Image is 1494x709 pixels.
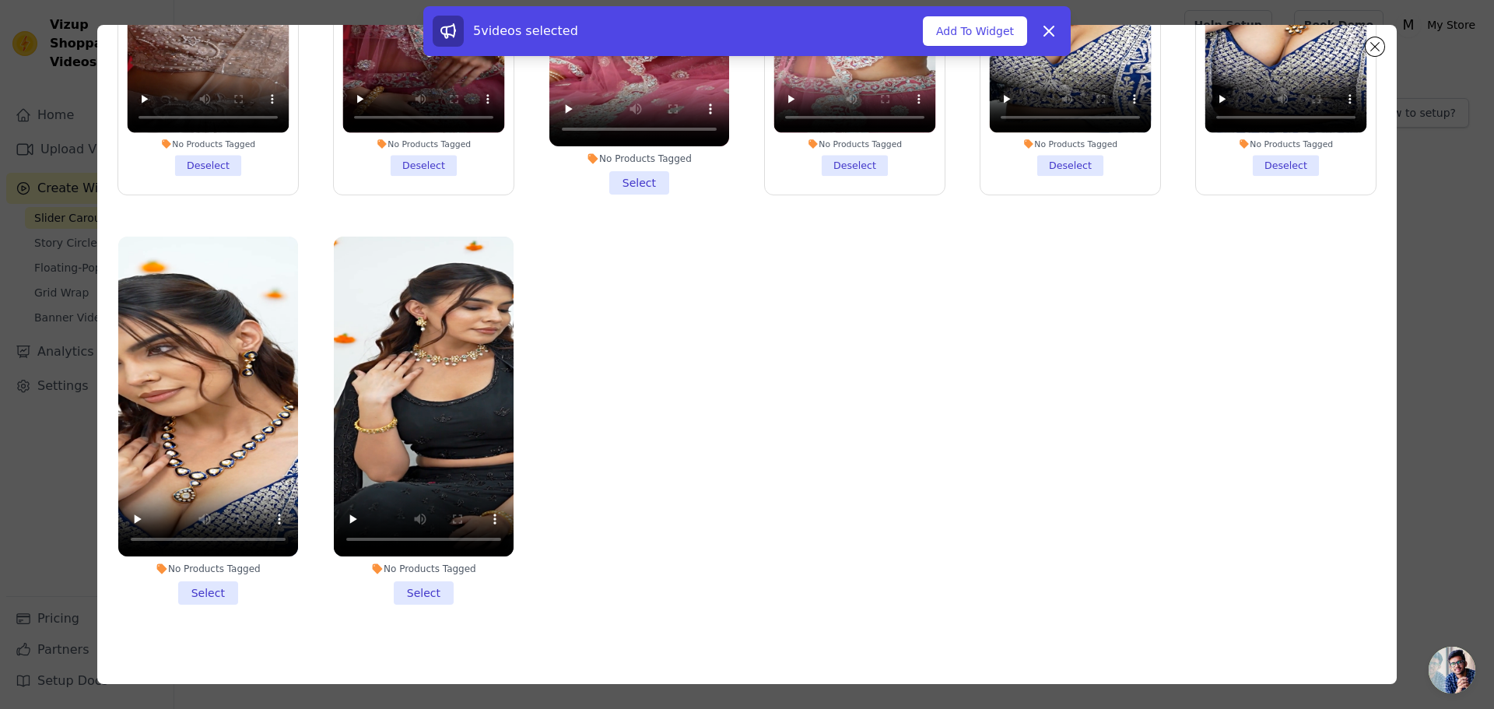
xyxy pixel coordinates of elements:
[990,139,1152,149] div: No Products Tagged
[1205,139,1367,149] div: No Products Tagged
[334,563,514,575] div: No Products Tagged
[127,139,289,149] div: No Products Tagged
[549,153,729,165] div: No Products Tagged
[118,563,298,575] div: No Products Tagged
[774,139,936,149] div: No Products Tagged
[473,23,578,38] span: 5 videos selected
[1429,647,1475,693] div: Open chat
[923,16,1027,46] button: Add To Widget
[342,139,504,149] div: No Products Tagged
